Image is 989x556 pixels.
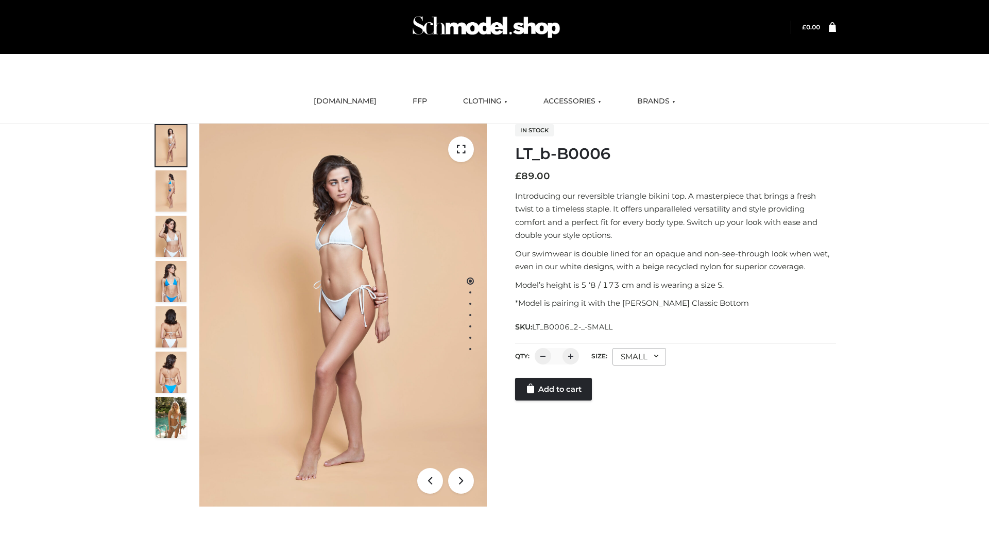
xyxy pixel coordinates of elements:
h1: LT_b-B0006 [515,145,836,163]
img: Schmodel Admin 964 [409,7,564,47]
p: Introducing our reversible triangle bikini top. A masterpiece that brings a fresh twist to a time... [515,189,836,242]
bdi: 0.00 [802,23,820,31]
img: ArielClassicBikiniTop_CloudNine_AzureSky_OW114ECO_7-scaled.jpg [156,306,186,347]
p: *Model is pairing it with the [PERSON_NAME] Classic Bottom [515,297,836,310]
span: SKU: [515,321,613,333]
label: QTY: [515,352,530,360]
img: ArielClassicBikiniTop_CloudNine_AzureSky_OW114ECO_3-scaled.jpg [156,216,186,257]
label: Size: [591,352,607,360]
p: Model’s height is 5 ‘8 / 173 cm and is wearing a size S. [515,279,836,292]
img: ArielClassicBikiniTop_CloudNine_AzureSky_OW114ECO_4-scaled.jpg [156,261,186,302]
a: BRANDS [629,90,683,113]
span: £ [802,23,806,31]
a: [DOMAIN_NAME] [306,90,384,113]
img: ArielClassicBikiniTop_CloudNine_AzureSky_OW114ECO_1 [199,124,487,507]
span: In stock [515,124,554,136]
img: Arieltop_CloudNine_AzureSky2.jpg [156,397,186,438]
img: ArielClassicBikiniTop_CloudNine_AzureSky_OW114ECO_8-scaled.jpg [156,352,186,393]
a: ACCESSORIES [536,90,609,113]
span: £ [515,170,521,182]
div: SMALL [612,348,666,366]
img: ArielClassicBikiniTop_CloudNine_AzureSky_OW114ECO_2-scaled.jpg [156,170,186,212]
img: ArielClassicBikiniTop_CloudNine_AzureSky_OW114ECO_1-scaled.jpg [156,125,186,166]
p: Our swimwear is double lined for an opaque and non-see-through look when wet, even in our white d... [515,247,836,273]
bdi: 89.00 [515,170,550,182]
a: Add to cart [515,378,592,401]
a: £0.00 [802,23,820,31]
a: CLOTHING [455,90,515,113]
a: FFP [405,90,435,113]
span: LT_B0006_2-_-SMALL [532,322,612,332]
